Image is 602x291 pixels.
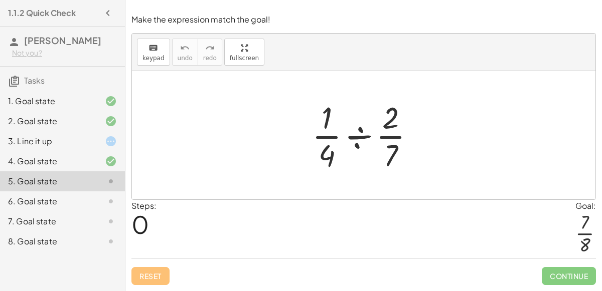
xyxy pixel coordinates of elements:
i: Task finished and correct. [105,155,117,167]
div: 4. Goal state [8,155,89,167]
i: redo [205,42,215,54]
span: Tasks [24,75,45,86]
div: 7. Goal state [8,215,89,227]
i: Task finished and correct. [105,115,117,127]
div: 3. Line it up [8,135,89,147]
button: undoundo [172,39,198,66]
i: Task started. [105,135,117,147]
div: 8. Goal state [8,235,89,247]
span: redo [203,55,217,62]
div: 5. Goal state [8,175,89,187]
i: Task not started. [105,195,117,207]
i: undo [180,42,190,54]
div: 6. Goal state [8,195,89,207]
p: Make the expression match the goal! [131,14,596,26]
i: Task finished and correct. [105,95,117,107]
div: Not you? [12,48,117,58]
button: fullscreen [224,39,264,66]
i: Task not started. [105,215,117,227]
div: 1. Goal state [8,95,89,107]
div: Goal: [575,200,596,212]
i: keyboard [148,42,158,54]
i: Task not started. [105,175,117,187]
button: redoredo [198,39,222,66]
span: 0 [131,209,149,239]
div: 2. Goal state [8,115,89,127]
button: keyboardkeypad [137,39,170,66]
span: undo [178,55,193,62]
i: Task not started. [105,235,117,247]
h4: 1.1.2 Quick Check [8,7,76,19]
span: [PERSON_NAME] [24,35,101,46]
span: keypad [142,55,165,62]
span: fullscreen [230,55,259,62]
label: Steps: [131,200,157,211]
